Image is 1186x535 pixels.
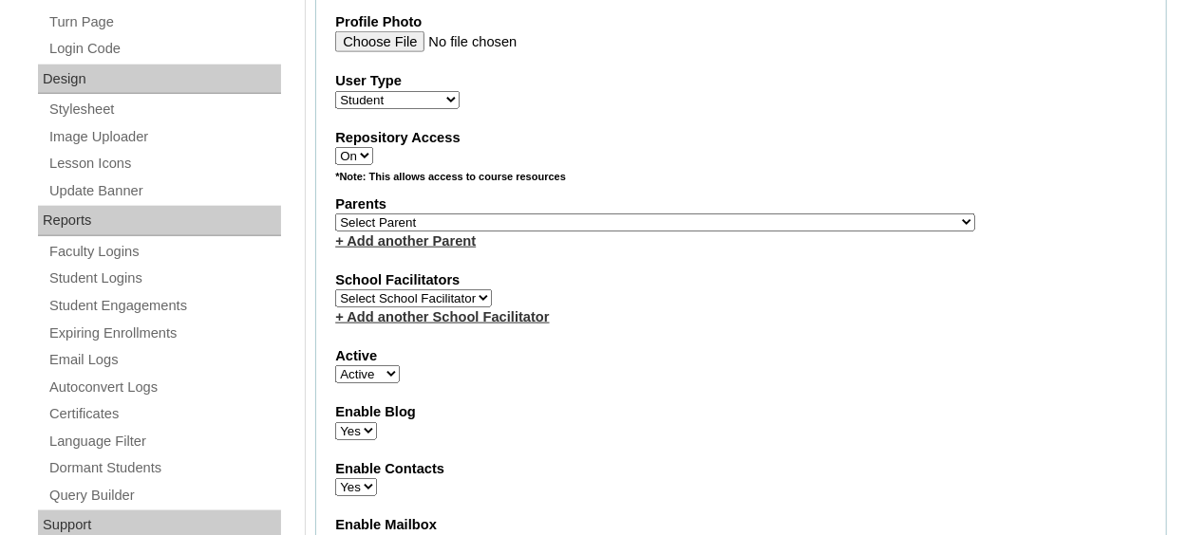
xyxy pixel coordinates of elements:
a: Faculty Logins [47,240,281,264]
a: Lesson Icons [47,152,281,175]
div: Reports [38,206,281,236]
a: Student Engagements [47,294,281,318]
a: + Add another Parent [335,233,476,249]
a: Login Code [47,37,281,61]
a: Stylesheet [47,98,281,121]
label: Enable Contacts [335,459,1147,479]
label: Repository Access [335,128,1147,148]
label: User Type [335,71,1147,91]
a: Student Logins [47,267,281,290]
a: Turn Page [47,10,281,34]
a: Dormant Students [47,456,281,480]
a: Image Uploader [47,125,281,149]
label: Parents [335,194,1147,214]
a: Update Banner [47,179,281,203]
a: Certificates [47,402,281,426]
div: *Note: This allows access to course resources [335,170,1147,194]
a: Query Builder [47,484,281,507]
a: Autoconvert Logs [47,376,281,399]
a: Language Filter [47,430,281,453]
a: + Add another School Facilitator [335,309,549,324]
label: Enable Mailbox [335,515,1147,535]
label: Profile Photo [335,12,1147,32]
div: Design [38,65,281,95]
label: School Facilitators [335,270,1147,290]
a: Expiring Enrollments [47,322,281,345]
label: Enable Blog [335,402,1147,422]
label: Active [335,346,1147,366]
a: Email Logs [47,348,281,372]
